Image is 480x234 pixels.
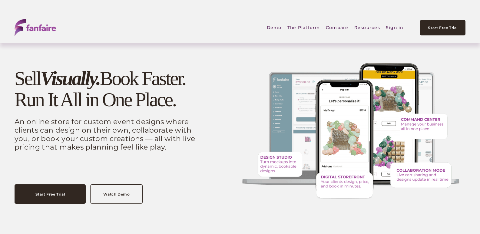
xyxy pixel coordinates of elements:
a: folder dropdown [287,21,320,35]
p: An online store for custom event designs where clients can design on their own, collaborate with ... [15,117,200,151]
a: Compare [326,21,349,35]
h1: Sell Book Faster. Run It All in One Place. [15,68,200,110]
span: Resources [354,21,380,34]
a: Watch Demo [90,184,143,204]
a: Start Free Trial [420,20,465,35]
a: folder dropdown [354,21,380,35]
span: The Platform [287,21,320,34]
em: Visually. [40,68,100,89]
a: Sign in [386,21,403,35]
img: fanfaire [15,19,56,36]
a: Start Free Trial [15,184,86,204]
a: Demo [267,21,282,35]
